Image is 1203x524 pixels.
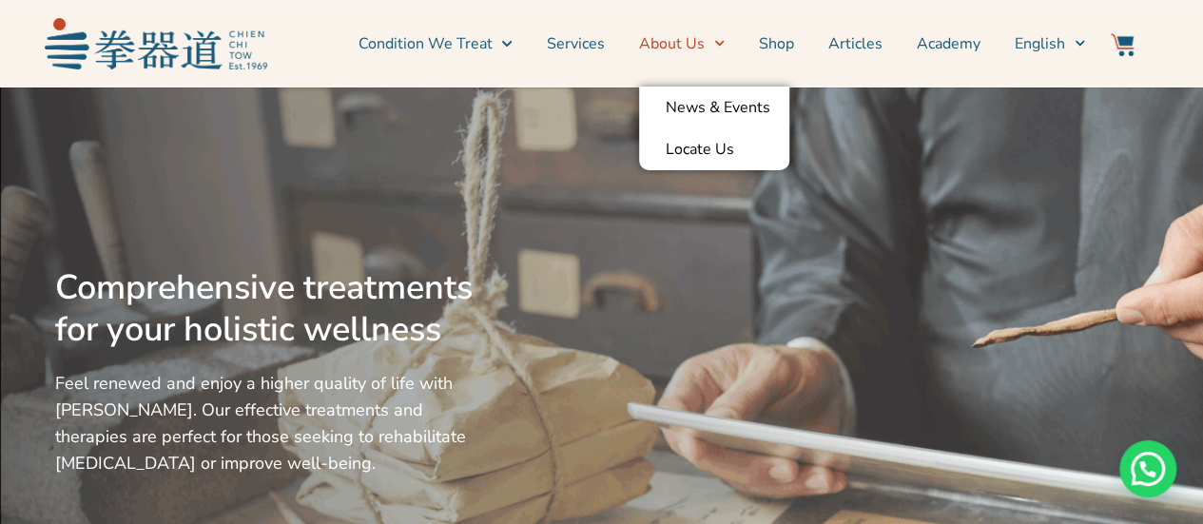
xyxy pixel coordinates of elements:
nav: Menu [277,20,1085,68]
a: News & Events [639,87,789,128]
img: Website Icon-03 [1111,33,1134,56]
span: English [1015,32,1065,55]
a: Articles [828,20,883,68]
a: English [1015,20,1085,68]
h2: Comprehensive treatments for your holistic wellness [55,267,481,351]
a: Locate Us [639,128,789,170]
a: Services [547,20,605,68]
ul: About Us [639,87,789,170]
a: Academy [917,20,980,68]
p: Feel renewed and enjoy a higher quality of life with [PERSON_NAME]. Our effective treatments and ... [55,370,481,476]
a: About Us [639,20,725,68]
a: Condition We Treat [358,20,512,68]
a: Shop [759,20,794,68]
